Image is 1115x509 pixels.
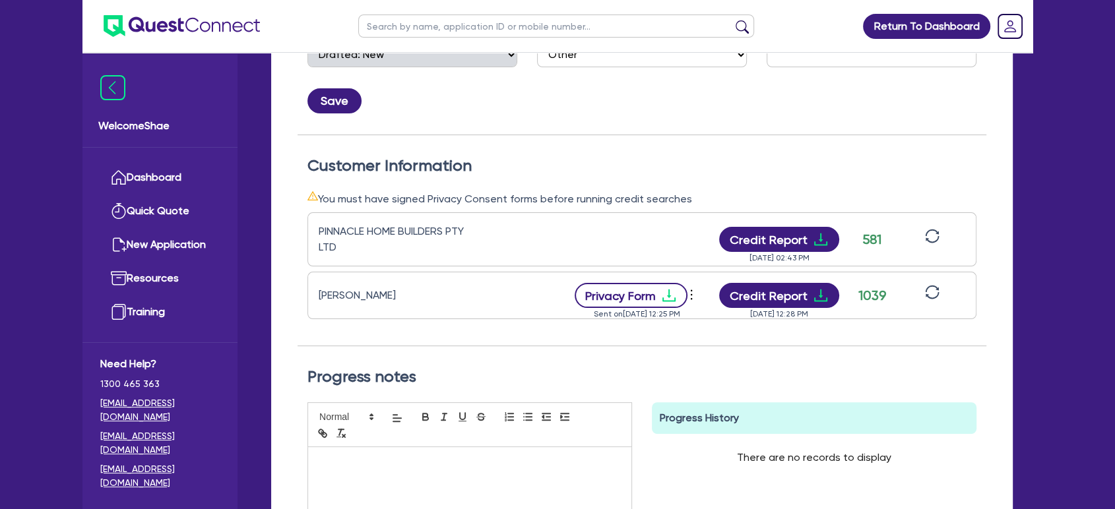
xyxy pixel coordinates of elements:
[100,195,220,228] a: Quick Quote
[100,356,220,372] span: Need Help?
[856,229,889,249] div: 581
[319,224,484,255] div: PINNACLE HOME BUILDERS PTY LTD
[358,15,754,38] input: Search by name, application ID or mobile number...
[921,228,943,251] button: sync
[721,434,907,481] div: There are no records to display
[307,191,976,207] div: You must have signed Privacy Consent forms before running credit searches
[111,270,127,286] img: resources
[307,156,976,175] h2: Customer Information
[111,203,127,219] img: quick-quote
[925,229,940,243] span: sync
[319,287,484,303] div: [PERSON_NAME]
[100,161,220,195] a: Dashboard
[100,295,220,329] a: Training
[100,429,220,457] a: [EMAIL_ADDRESS][DOMAIN_NAME]
[575,283,688,308] button: Privacy Formdownload
[100,377,220,391] span: 1300 465 363
[104,15,260,37] img: quest-connect-logo-blue
[100,396,220,424] a: [EMAIL_ADDRESS][DOMAIN_NAME]
[100,75,125,100] img: icon-menu-close
[307,367,976,386] h2: Progress notes
[100,462,220,490] a: [EMAIL_ADDRESS][DOMAIN_NAME]
[100,228,220,262] a: New Application
[719,227,840,252] button: Credit Reportdownload
[813,287,829,303] span: download
[925,285,940,299] span: sync
[856,285,889,305] div: 1039
[921,284,943,307] button: sync
[652,402,976,434] div: Progress History
[111,304,127,320] img: training
[993,9,1027,44] a: Dropdown toggle
[719,283,840,308] button: Credit Reportdownload
[307,191,318,201] span: warning
[98,118,222,134] span: Welcome Shae
[863,14,990,39] a: Return To Dashboard
[100,262,220,295] a: Resources
[687,284,699,307] button: Dropdown toggle
[685,285,698,305] span: more
[661,287,677,303] span: download
[813,231,829,247] span: download
[111,237,127,253] img: new-application
[307,88,362,113] button: Save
